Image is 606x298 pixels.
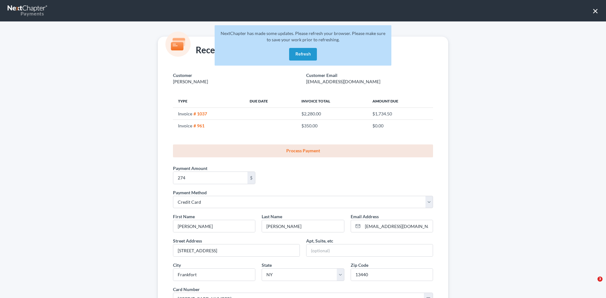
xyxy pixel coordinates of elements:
[351,269,433,281] input: XXXXX
[173,79,300,85] p: [PERSON_NAME]
[173,190,207,195] span: Payment Method
[597,277,603,282] span: 3
[173,214,195,219] span: First Name
[289,48,317,61] button: Refresh
[173,144,433,157] a: Process Payment
[351,262,368,268] span: Zip Code
[178,123,192,128] span: Invoice
[173,238,202,243] span: Street Address
[173,220,255,232] input: --
[351,214,379,219] span: Email Address
[262,262,272,268] span: State
[173,44,264,57] div: Receive Payment
[247,172,255,184] div: $
[173,72,192,79] label: Customer
[221,31,385,42] span: NextChapter has made some updates. Please refresh your browser. Please make sure to save your wor...
[306,79,433,85] p: [EMAIL_ADDRESS][DOMAIN_NAME]
[173,172,247,184] input: 0.00
[306,72,337,79] label: Customer Email
[585,277,600,292] iframe: Intercom live chat
[363,220,433,232] input: Enter email...
[296,108,367,120] td: $2,280.00
[173,262,181,268] span: City
[173,244,300,256] input: Enter address...
[296,120,367,132] td: $350.00
[296,95,367,108] th: Invoice Total
[262,214,282,219] span: Last Name
[367,108,433,120] td: $1,734.50
[193,111,207,116] strong: # 1037
[8,10,44,17] div: Payments
[165,32,191,57] img: icon-card-7b25198184e2a804efa62d31be166a52b8f3802235d01b8ac243be8adfaa5ebc.svg
[262,220,344,232] input: --
[367,95,433,108] th: Amount Due
[173,269,255,281] input: Enter city...
[178,111,192,116] span: Invoice
[592,6,598,16] button: ×
[306,238,333,243] span: Apt, Suite, etc
[245,95,296,108] th: Due Date
[8,3,48,18] a: Payments
[173,287,200,292] span: Card Number
[173,95,245,108] th: Type
[367,120,433,132] td: $0.00
[306,244,433,256] input: (optional)
[173,166,207,171] span: Payment Amount
[193,123,205,128] strong: # 961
